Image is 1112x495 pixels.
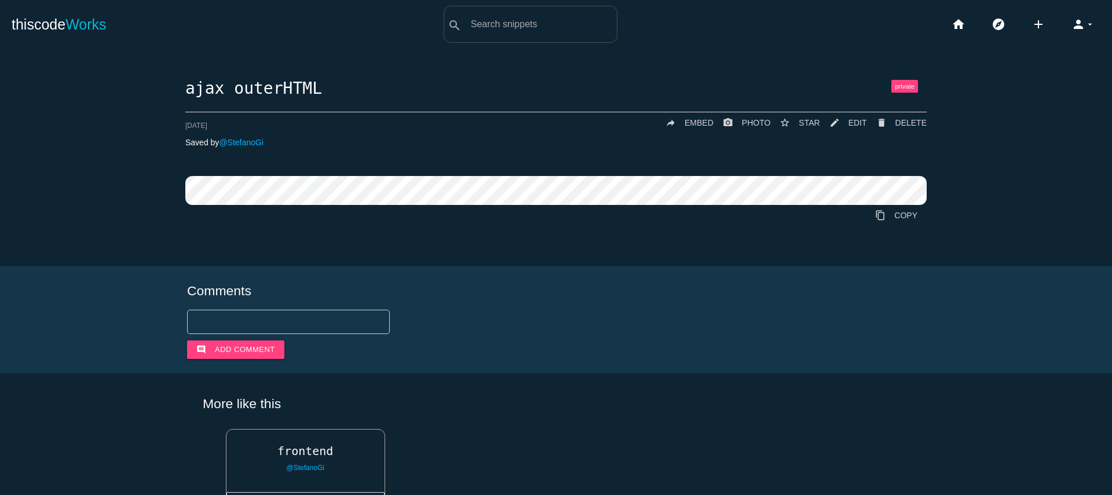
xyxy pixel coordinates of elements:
i: content_copy [875,205,886,226]
i: mode_edit [829,112,840,133]
button: search [444,6,465,42]
i: comment [196,340,206,359]
button: star_borderSTAR [770,112,820,133]
a: thiscodeWorks [12,6,107,43]
span: [DATE] [185,122,207,130]
input: Search snippets [465,12,617,36]
a: mode_editEDIT [820,112,867,133]
span: PHOTO [742,118,771,127]
a: Delete Post [867,112,927,133]
span: Works [65,16,106,32]
i: photo_camera [723,112,733,133]
i: reply [665,112,676,133]
a: @StefanoGi [219,138,263,147]
i: delete [876,112,887,133]
a: @StefanoGi [286,464,324,472]
h1: ajax outerHTML [185,80,927,98]
i: star_border [780,112,790,133]
i: person [1071,6,1085,43]
span: EDIT [848,118,867,127]
i: search [448,7,462,44]
i: home [952,6,965,43]
a: Copy to Clipboard [866,205,927,226]
h5: Comments [187,284,925,298]
span: DELETE [895,118,927,127]
button: commentAdd comment [187,340,284,359]
i: add [1031,6,1045,43]
p: Saved by [185,138,927,147]
i: arrow_drop_down [1085,6,1095,43]
span: STAR [799,118,820,127]
span: EMBED [685,118,714,127]
h5: More like this [185,397,927,411]
a: replyEMBED [656,112,714,133]
i: explore [992,6,1005,43]
a: frontend [226,445,385,457]
a: photo_cameraPHOTO [714,112,771,133]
